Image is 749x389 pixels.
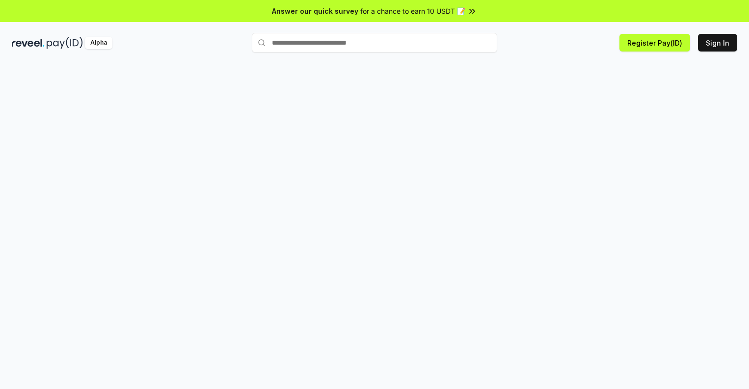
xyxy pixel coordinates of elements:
[12,37,45,49] img: reveel_dark
[47,37,83,49] img: pay_id
[619,34,690,52] button: Register Pay(ID)
[698,34,737,52] button: Sign In
[360,6,465,16] span: for a chance to earn 10 USDT 📝
[85,37,112,49] div: Alpha
[272,6,358,16] span: Answer our quick survey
